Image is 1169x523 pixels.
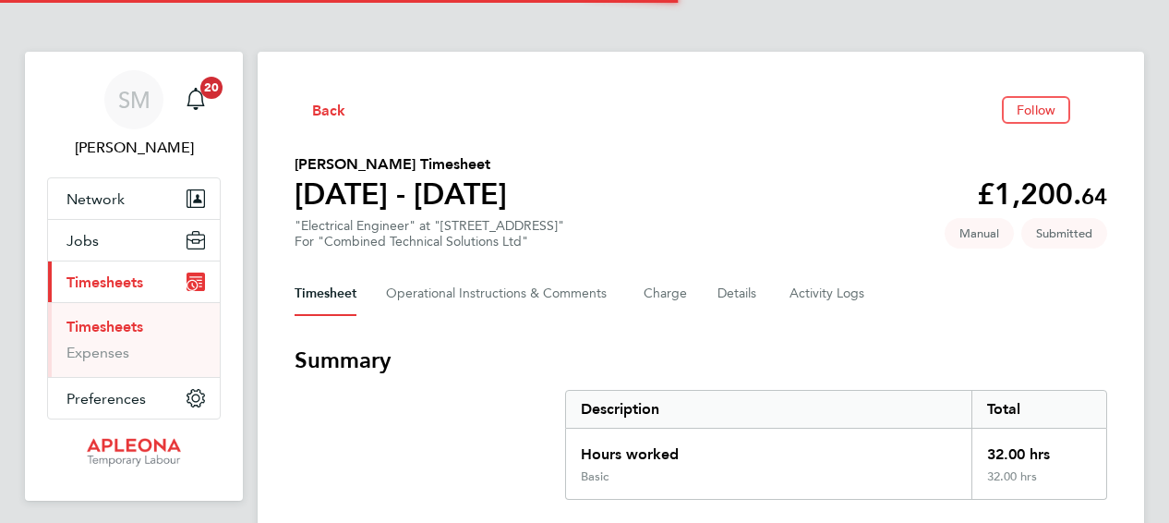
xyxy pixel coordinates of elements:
[1021,218,1107,249] span: This timesheet is Submitted.
[48,378,220,419] button: Preferences
[25,52,243,501] nav: Main navigation
[565,390,1107,500] div: Summary
[717,272,760,316] button: Details
[1078,105,1107,115] button: Timesheets Menu
[47,137,221,159] span: Shaun Morrison
[48,261,220,302] button: Timesheets
[47,438,221,468] a: Go to home page
[945,218,1014,249] span: This timesheet was manually created.
[295,346,1107,375] h3: Summary
[1017,102,1055,118] span: Follow
[977,176,1107,212] app-decimal: £1,200.
[312,100,346,122] span: Back
[87,438,181,468] img: apleona-logo-retina.png
[386,272,614,316] button: Operational Instructions & Comments
[295,272,356,316] button: Timesheet
[66,344,129,361] a: Expenses
[971,391,1106,428] div: Total
[295,234,564,249] div: For "Combined Technical Solutions Ltd"
[971,429,1106,469] div: 32.00 hrs
[566,429,971,469] div: Hours worked
[48,220,220,261] button: Jobs
[118,88,151,112] span: SM
[789,272,867,316] button: Activity Logs
[66,274,143,291] span: Timesheets
[66,318,143,335] a: Timesheets
[1081,183,1107,210] span: 64
[66,232,99,249] span: Jobs
[295,218,564,249] div: "Electrical Engineer" at "[STREET_ADDRESS]"
[66,390,146,407] span: Preferences
[1002,96,1070,124] button: Follow
[971,469,1106,499] div: 32.00 hrs
[566,391,971,428] div: Description
[295,176,507,213] h1: [DATE] - [DATE]
[581,469,609,484] div: Basic
[200,77,223,99] span: 20
[644,272,688,316] button: Charge
[47,70,221,159] a: SM[PERSON_NAME]
[177,70,214,129] a: 20
[295,153,507,176] h2: [PERSON_NAME] Timesheet
[48,302,220,377] div: Timesheets
[66,190,125,208] span: Network
[295,98,346,121] button: Back
[48,178,220,219] button: Network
